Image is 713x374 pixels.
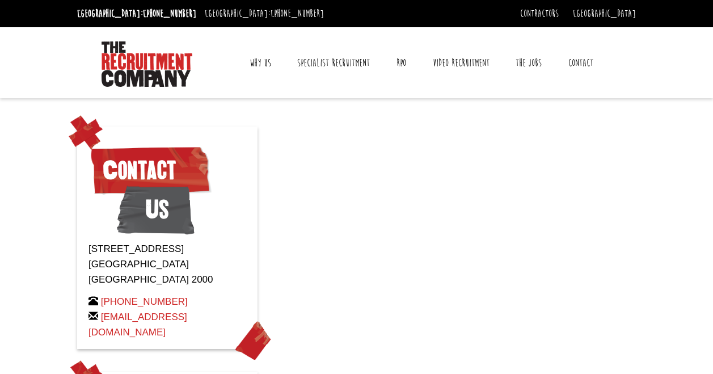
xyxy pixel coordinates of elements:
a: [PHONE_NUMBER] [101,296,188,307]
a: RPO [388,49,415,77]
a: [PHONE_NUMBER] [143,7,196,20]
li: [GEOGRAPHIC_DATA]: [74,5,199,23]
span: Us [117,181,195,238]
a: The Jobs [507,49,550,77]
a: Why Us [241,49,280,77]
span: Contact [88,142,212,199]
a: [GEOGRAPHIC_DATA] [573,7,636,20]
a: Video Recruitment [424,49,498,77]
a: [EMAIL_ADDRESS][DOMAIN_NAME] [88,312,187,338]
a: Contractors [520,7,559,20]
a: [PHONE_NUMBER] [271,7,324,20]
img: The Recruitment Company [102,41,192,87]
p: [STREET_ADDRESS] [GEOGRAPHIC_DATA] [GEOGRAPHIC_DATA] 2000 [88,241,246,288]
a: Specialist Recruitment [289,49,378,77]
li: [GEOGRAPHIC_DATA]: [202,5,327,23]
a: Contact [560,49,602,77]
